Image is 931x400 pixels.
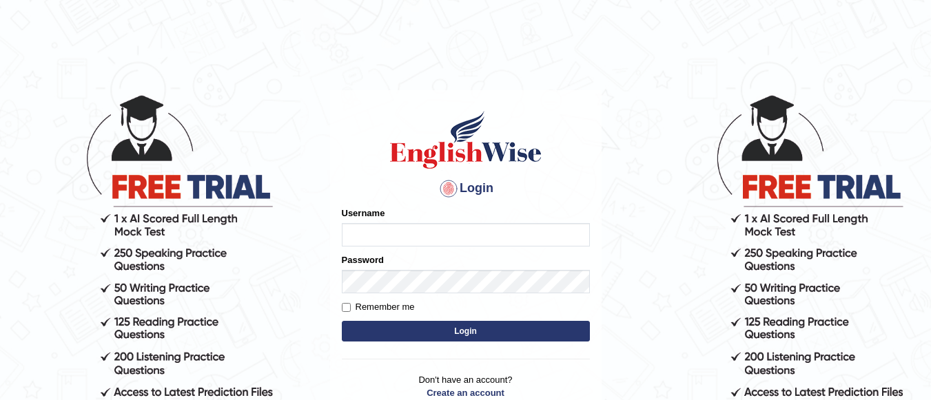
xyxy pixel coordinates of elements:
h4: Login [342,178,590,200]
label: Password [342,253,384,266]
a: Create an account [342,386,590,399]
img: Logo of English Wise sign in for intelligent practice with AI [387,109,544,171]
label: Remember me [342,300,415,314]
button: Login [342,321,590,341]
label: Username [342,207,385,220]
input: Remember me [342,303,351,312]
